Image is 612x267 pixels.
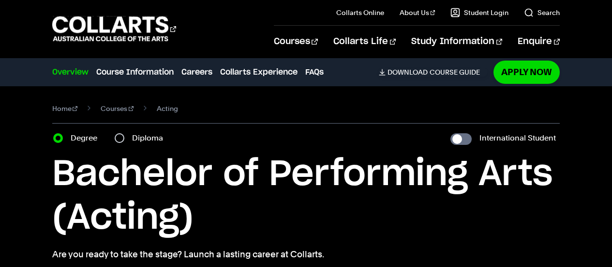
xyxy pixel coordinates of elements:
a: DownloadCourse Guide [379,68,488,77]
a: Courses [101,102,134,115]
h1: Bachelor of Performing Arts (Acting) [52,153,560,240]
label: Degree [71,131,103,145]
a: Collarts Experience [220,66,298,78]
a: Apply Now [493,61,560,83]
a: About Us [400,8,435,17]
a: Course Information [96,66,174,78]
a: Home [52,102,78,115]
label: International Student [479,131,556,145]
span: Acting [157,102,178,115]
div: Go to homepage [52,15,176,43]
a: Enquire [518,26,560,58]
a: Search [524,8,560,17]
a: Overview [52,66,89,78]
a: Collarts Online [336,8,384,17]
a: Collarts Life [333,26,396,58]
a: Courses [274,26,318,58]
a: FAQs [305,66,324,78]
a: Careers [181,66,212,78]
a: Study Information [411,26,502,58]
p: Are you ready to take the stage? Launch a lasting career at Collarts. [52,248,560,261]
span: Download [388,68,428,77]
a: Student Login [450,8,508,17]
label: Diploma [132,131,169,145]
